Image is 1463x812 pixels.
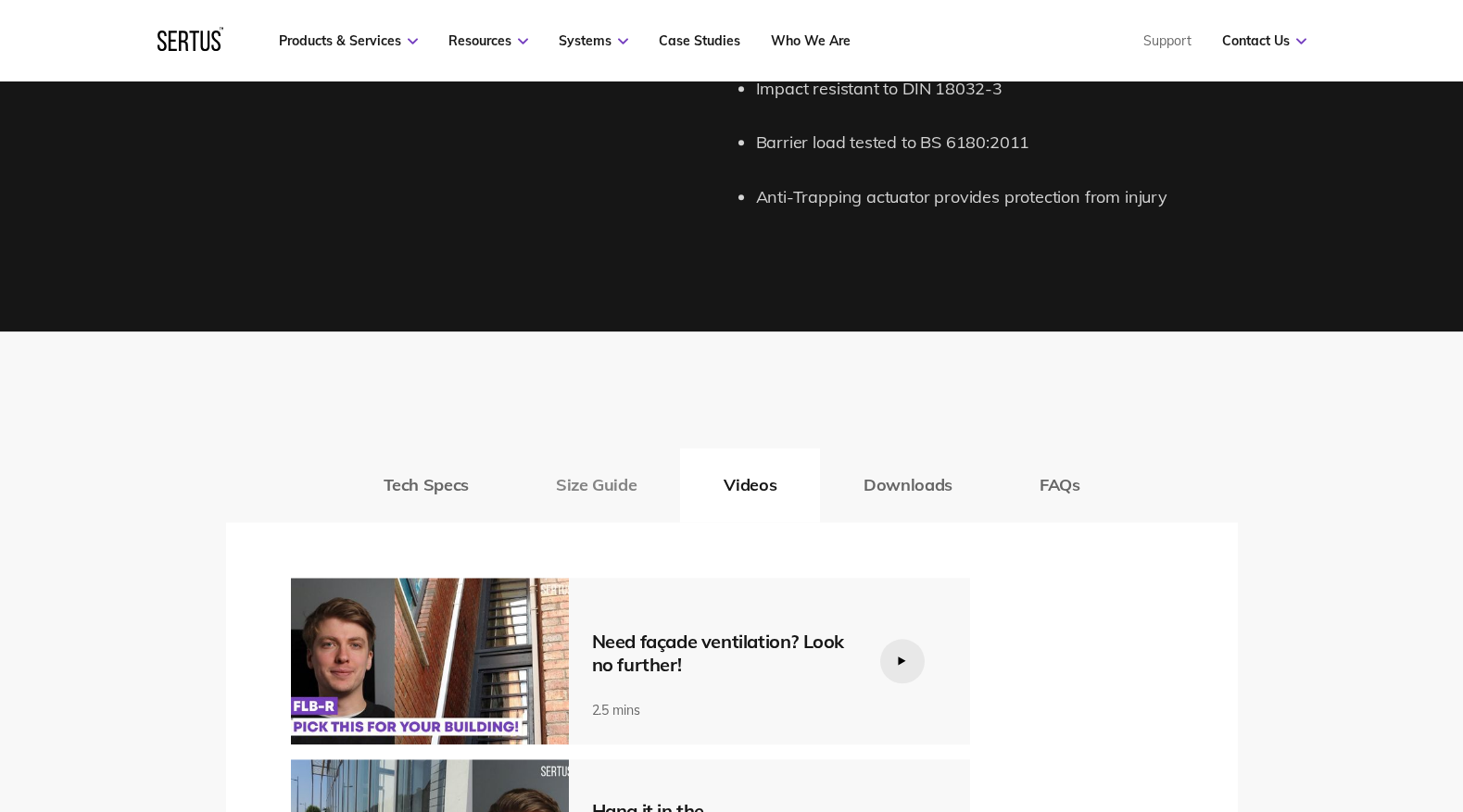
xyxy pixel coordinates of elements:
[756,76,1238,103] li: Impact resistant to DIN 18032-3
[559,32,628,49] a: Systems
[771,32,851,49] a: Who We Are
[659,32,740,49] a: Case Studies
[996,448,1124,522] button: FAQs
[820,448,996,522] button: Downloads
[1370,723,1463,812] iframe: Chat Widget
[340,448,512,522] button: Tech Specs
[592,630,851,676] div: Need façade ventilation? Look no further!
[1143,32,1192,49] a: Support
[592,702,851,718] div: 2.5 mins
[756,130,1238,156] li: Barrier load tested to BS 6180:2011
[1222,32,1306,49] a: Contact Us
[279,32,418,49] a: Products & Services
[756,184,1238,211] li: Anti-Trapping actuator provides protection from injury
[512,448,680,522] button: Size Guide
[448,32,528,49] a: Resources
